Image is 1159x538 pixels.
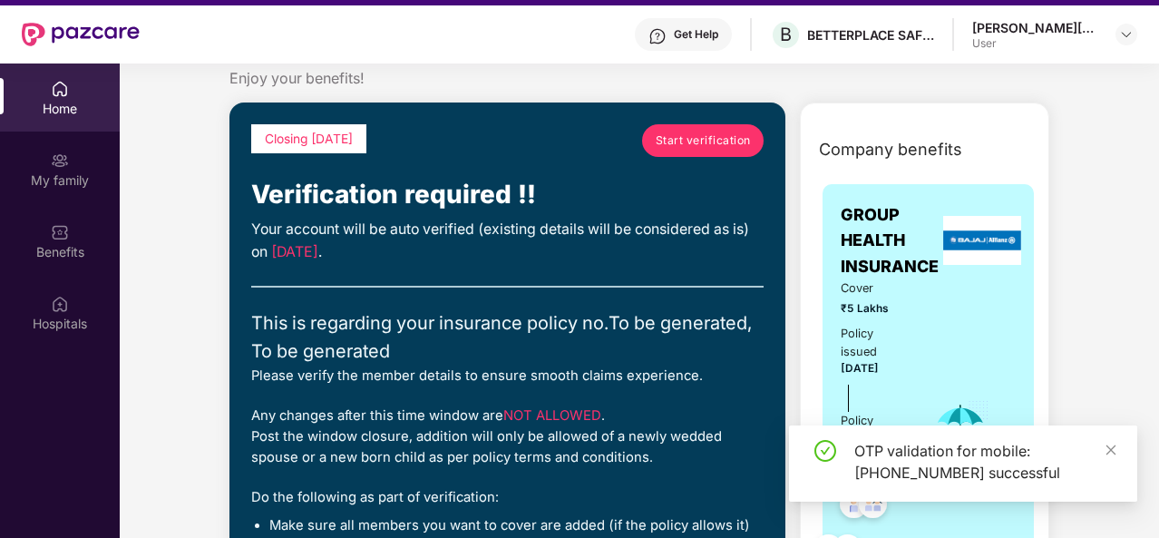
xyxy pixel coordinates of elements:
li: Make sure all members you want to cover are added (if the policy allows it) [269,517,764,535]
img: svg+xml;base64,PHN2ZyBpZD0iSGVscC0zMngzMiIgeG1sbnM9Imh0dHA6Ly93d3cudzMub3JnLzIwMDAvc3ZnIiB3aWR0aD... [648,27,667,45]
div: Policy Expiry [841,412,907,448]
div: Get Help [674,27,718,42]
img: svg+xml;base64,PHN2ZyBpZD0iSG9tZSIgeG1sbnM9Imh0dHA6Ly93d3cudzMub3JnLzIwMDAvc3ZnIiB3aWR0aD0iMjAiIG... [51,80,69,98]
div: Enjoy your benefits! [229,69,1049,88]
div: [PERSON_NAME][DEMOGRAPHIC_DATA] [972,19,1099,36]
span: ₹5 Lakhs [841,300,907,318]
img: svg+xml;base64,PHN2ZyBpZD0iQmVuZWZpdHMiIHhtbG5zPSJodHRwOi8vd3d3LnczLm9yZy8yMDAwL3N2ZyIgd2lkdGg9Ij... [51,223,69,241]
span: NOT ALLOWED [503,407,601,424]
span: [DATE] [271,243,318,260]
img: svg+xml;base64,PHN2ZyBpZD0iRHJvcGRvd24tMzJ4MzIiIHhtbG5zPSJodHRwOi8vd3d3LnczLm9yZy8yMDAwL3N2ZyIgd2... [1119,27,1134,42]
div: OTP validation for mobile: [PHONE_NUMBER] successful [854,440,1115,484]
img: svg+xml;base64,PHN2ZyB3aWR0aD0iMjAiIGhlaWdodD0iMjAiIHZpZXdCb3g9IjAgMCAyMCAyMCIgZmlsbD0ibm9uZSIgeG... [51,152,69,170]
a: Start verification [642,124,764,157]
span: Company benefits [819,137,962,162]
div: BETTERPLACE SAFETY SOLUTIONS PRIVATE LIMITED [807,26,934,44]
div: Your account will be auto verified (existing details will be considered as is) on . [251,219,764,264]
span: [DATE] [841,362,879,375]
span: Cover [841,279,907,298]
img: icon [931,399,990,459]
div: Any changes after this time window are . Post the window closure, addition will only be allowed o... [251,406,764,469]
span: B [780,24,792,45]
div: Please verify the member details to ensure smooth claims experience. [251,366,764,386]
div: Verification required !! [251,175,764,215]
span: GROUP HEALTH INSURANCE [841,202,939,279]
span: check-circle [814,440,836,462]
img: svg+xml;base64,PHN2ZyBpZD0iSG9zcGl0YWxzIiB4bWxucz0iaHR0cDovL3d3dy53My5vcmcvMjAwMC9zdmciIHdpZHRoPS... [51,295,69,313]
div: User [972,36,1099,51]
div: Policy issued [841,325,907,361]
span: close [1105,444,1117,456]
img: New Pazcare Logo [22,23,140,46]
img: insurerLogo [943,216,1021,265]
span: Closing [DATE] [265,132,353,146]
div: This is regarding your insurance policy no. To be generated, To be generated [251,309,764,366]
span: Start verification [656,132,751,149]
div: Do the following as part of verification: [251,487,764,508]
